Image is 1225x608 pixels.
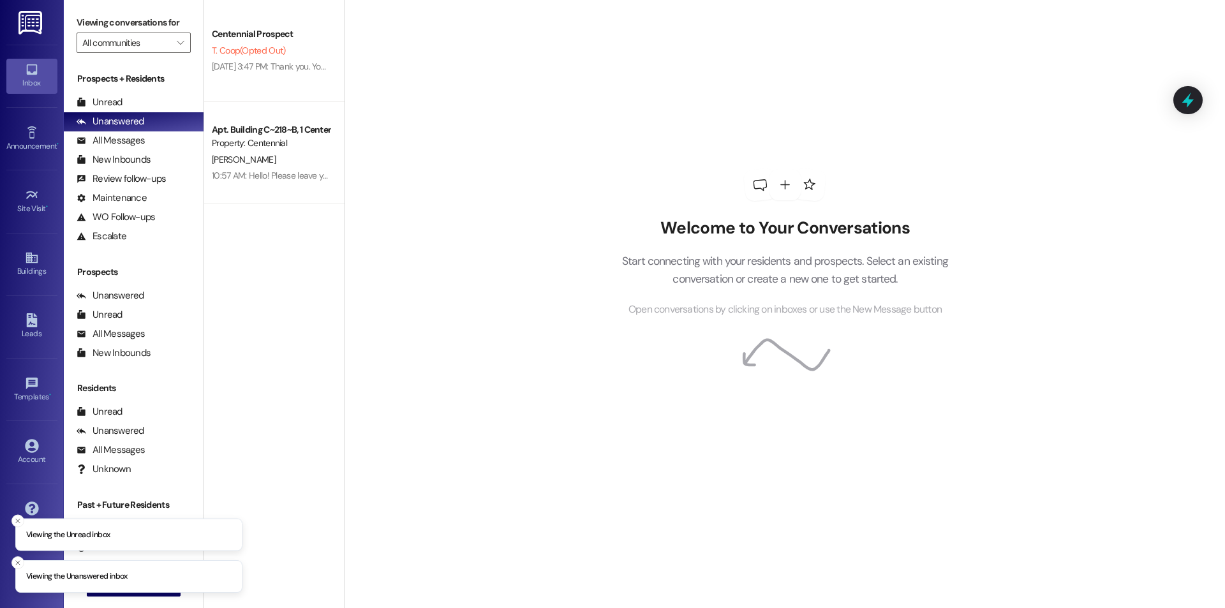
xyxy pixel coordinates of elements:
label: Viewing conversations for [77,13,191,33]
div: Unanswered [77,115,144,128]
div: All Messages [77,134,145,147]
div: Escalate [77,230,126,243]
div: New Inbounds [77,346,151,360]
div: All Messages [77,443,145,457]
a: Support [6,498,57,532]
i:  [177,38,184,48]
div: Centennial Prospect [212,27,330,41]
div: [DATE] 3:47 PM: Thank you. You will no longer receive texts from this thread. Please reply with '... [212,61,841,72]
div: Past + Future Residents [64,498,204,512]
div: WO Follow-ups [77,211,155,224]
span: Open conversations by clicking on inboxes or use the New Message button [628,302,942,318]
div: Residents [64,382,204,395]
div: Prospects + Residents [64,72,204,85]
div: Unread [77,308,122,322]
span: • [49,390,51,399]
div: All Messages [77,327,145,341]
a: Inbox [6,59,57,93]
div: Property: Centennial [212,137,330,150]
div: Unanswered [77,289,144,302]
span: • [46,202,48,211]
img: ResiDesk Logo [19,11,45,34]
button: Close toast [11,556,24,569]
a: Leads [6,309,57,344]
div: Maintenance [77,191,147,205]
a: Site Visit • [6,184,57,219]
button: Close toast [11,514,24,527]
span: • [57,140,59,149]
p: Start connecting with your residents and prospects. Select an existing conversation or create a n... [602,252,967,288]
div: Prospects [64,265,204,279]
a: Account [6,435,57,470]
p: Viewing the Unanswered inbox [26,571,128,582]
span: [PERSON_NAME] [212,154,276,165]
div: Apt. Building C~218~B, 1 Centennial [212,123,330,137]
div: Review follow-ups [77,172,166,186]
h2: Welcome to Your Conversations [602,218,967,239]
div: Unread [77,405,122,419]
span: T. Coop (Opted Out) [212,45,285,56]
p: Viewing the Unread inbox [26,529,110,540]
div: Unread [77,96,122,109]
a: Templates • [6,373,57,407]
div: New Inbounds [77,153,151,167]
div: Unknown [77,463,131,476]
div: 10:57 AM: Hello! Please leave your storage closet on the patios unlocked so the cleaning checkers... [212,170,679,181]
input: All communities [82,33,170,53]
a: Buildings [6,247,57,281]
div: Unanswered [77,424,144,438]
